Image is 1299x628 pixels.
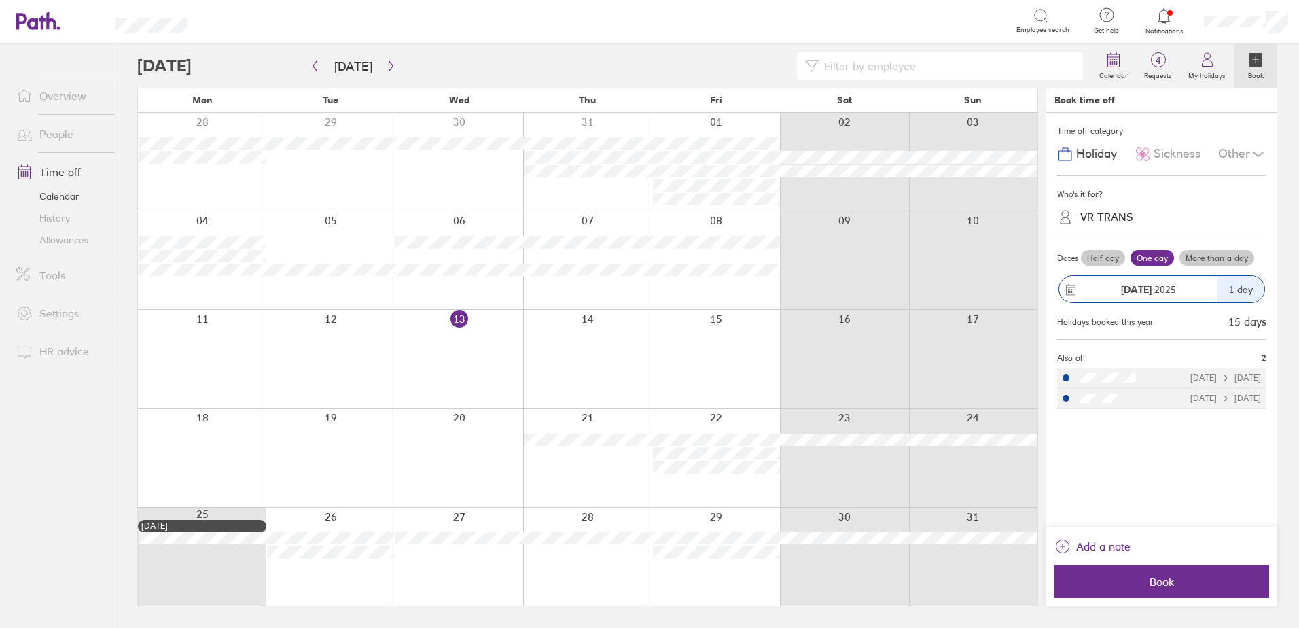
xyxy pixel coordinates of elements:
a: Allowances [5,229,115,251]
div: Book time off [1054,94,1115,105]
span: 2 [1262,353,1266,363]
span: 2025 [1121,284,1176,295]
a: Calendar [1091,44,1136,88]
a: Book [1234,44,1277,88]
span: Add a note [1076,536,1131,557]
a: Calendar [5,186,115,207]
label: Calendar [1091,68,1136,80]
span: Thu [579,94,596,105]
span: Sun [964,94,982,105]
span: Wed [449,94,469,105]
label: Requests [1136,68,1180,80]
strong: [DATE] [1121,283,1152,296]
div: Other [1218,141,1266,167]
a: Time off [5,158,115,186]
div: Search [224,14,258,27]
div: Holidays booked this year [1057,317,1154,327]
a: People [5,120,115,147]
a: History [5,207,115,229]
button: [DATE] [323,55,383,77]
a: 4Requests [1136,44,1180,88]
label: My holidays [1180,68,1234,80]
a: Overview [5,82,115,109]
span: Sat [837,94,852,105]
span: Book [1064,576,1260,588]
span: Fri [710,94,722,105]
span: Mon [192,94,213,105]
label: Half day [1081,250,1125,266]
button: [DATE] 20251 day [1057,268,1266,310]
span: Also off [1057,353,1086,363]
span: Get help [1084,27,1128,35]
div: 15 days [1228,315,1266,328]
button: Book [1054,565,1269,598]
span: Holiday [1076,147,1117,161]
a: Settings [5,300,115,327]
span: Dates [1057,254,1078,263]
a: HR advice [5,338,115,365]
input: Filter by employee [819,53,1075,79]
span: Tue [323,94,338,105]
div: [DATE] [141,521,263,531]
a: My holidays [1180,44,1234,88]
div: [DATE] [DATE] [1190,394,1261,403]
div: VR TRANS [1080,211,1133,224]
span: Employee search [1016,26,1069,34]
div: [DATE] [DATE] [1190,373,1261,383]
a: Notifications [1142,7,1186,35]
span: Notifications [1142,27,1186,35]
label: More than a day [1179,250,1254,266]
div: Who's it for? [1057,184,1266,205]
label: One day [1131,250,1174,266]
span: Sickness [1154,147,1200,161]
div: 1 day [1217,276,1264,302]
span: 4 [1136,55,1180,66]
button: Add a note [1054,536,1131,557]
a: Tools [5,262,115,289]
label: Book [1240,68,1272,80]
div: Time off category [1057,121,1266,141]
